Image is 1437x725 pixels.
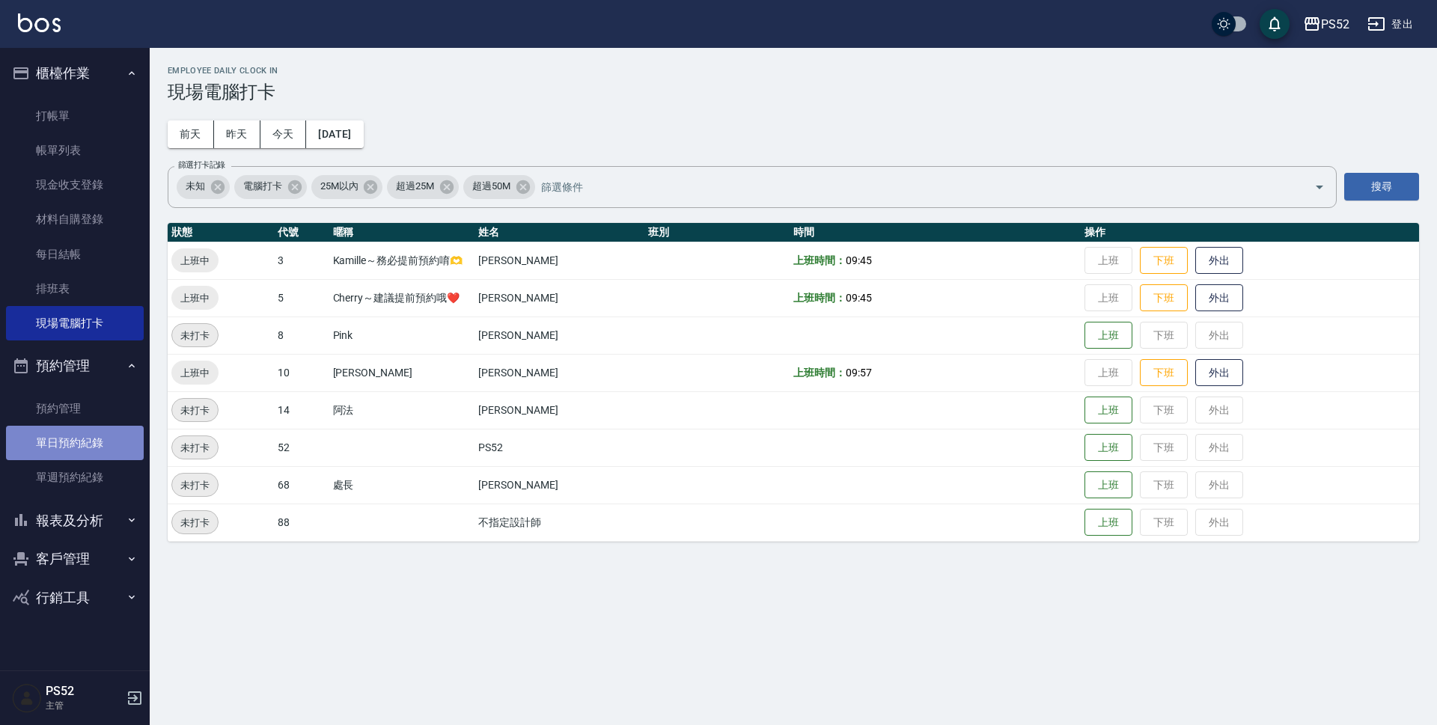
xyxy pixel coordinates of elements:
td: [PERSON_NAME] [475,466,644,504]
button: [DATE] [306,120,363,148]
button: 報表及分析 [6,501,144,540]
div: 電腦打卡 [234,175,307,199]
th: 暱稱 [329,223,475,242]
td: 88 [274,504,329,541]
span: 上班中 [171,253,219,269]
button: 下班 [1140,284,1188,312]
div: 超過50M [463,175,535,199]
th: 時間 [790,223,1081,242]
th: 班別 [644,223,790,242]
button: 預約管理 [6,346,144,385]
th: 狀態 [168,223,274,242]
td: 不指定設計師 [475,504,644,541]
a: 單日預約紀錄 [6,426,144,460]
span: 未打卡 [172,328,218,343]
button: PS52 [1297,9,1355,40]
td: PS52 [475,429,644,466]
h2: Employee Daily Clock In [168,66,1419,76]
th: 姓名 [475,223,644,242]
td: [PERSON_NAME] [475,279,644,316]
img: Person [12,683,42,713]
button: 客戶管理 [6,539,144,578]
td: [PERSON_NAME] [475,242,644,279]
button: 下班 [1140,247,1188,275]
td: [PERSON_NAME] [329,354,475,391]
b: 上班時間： [793,367,846,379]
button: 昨天 [214,120,260,148]
td: 10 [274,354,329,391]
div: 未知 [177,175,230,199]
td: 14 [274,391,329,429]
span: 上班中 [171,290,219,306]
button: 登出 [1361,10,1419,38]
td: [PERSON_NAME] [475,391,644,429]
span: 09:45 [846,292,872,304]
img: Logo [18,13,61,32]
button: 行銷工具 [6,578,144,617]
td: 68 [274,466,329,504]
span: 超過50M [463,179,519,194]
span: 25M以內 [311,179,367,194]
div: 25M以內 [311,175,383,199]
button: 外出 [1195,284,1243,312]
button: 櫃檯作業 [6,54,144,93]
td: 3 [274,242,329,279]
td: Kamille～務必提前預約唷🫶 [329,242,475,279]
a: 每日結帳 [6,237,144,272]
span: 未打卡 [172,403,218,418]
button: Open [1308,175,1331,199]
h5: PS52 [46,684,122,699]
b: 上班時間： [793,254,846,266]
button: 前天 [168,120,214,148]
h3: 現場電腦打卡 [168,82,1419,103]
button: 上班 [1084,509,1132,536]
span: 未知 [177,179,214,194]
td: [PERSON_NAME] [475,354,644,391]
button: 上班 [1084,397,1132,424]
a: 打帳單 [6,99,144,133]
button: 上班 [1084,322,1132,349]
td: 8 [274,316,329,354]
a: 排班表 [6,272,144,306]
td: 5 [274,279,329,316]
button: save [1260,9,1290,39]
button: 搜尋 [1344,173,1419,201]
button: 今天 [260,120,307,148]
button: 下班 [1140,359,1188,387]
b: 上班時間： [793,292,846,304]
td: 阿法 [329,391,475,429]
span: 電腦打卡 [234,179,291,194]
a: 現金收支登錄 [6,168,144,202]
div: PS52 [1321,15,1349,34]
td: Pink [329,316,475,354]
span: 09:45 [846,254,872,266]
th: 代號 [274,223,329,242]
div: 超過25M [387,175,459,199]
a: 單週預約紀錄 [6,460,144,495]
span: 未打卡 [172,515,218,530]
span: 未打卡 [172,477,218,493]
th: 操作 [1081,223,1419,242]
a: 帳單列表 [6,133,144,168]
a: 現場電腦打卡 [6,306,144,340]
button: 上班 [1084,434,1132,462]
p: 主管 [46,699,122,712]
a: 材料自購登錄 [6,202,144,236]
td: 52 [274,429,329,466]
button: 上班 [1084,471,1132,499]
span: 上班中 [171,365,219,381]
td: 處長 [329,466,475,504]
span: 未打卡 [172,440,218,456]
a: 預約管理 [6,391,144,426]
span: 超過25M [387,179,443,194]
button: 外出 [1195,247,1243,275]
label: 篩選打卡記錄 [178,159,225,171]
span: 09:57 [846,367,872,379]
input: 篩選條件 [537,174,1288,200]
td: Cherry～建議提前預約哦❤️ [329,279,475,316]
td: [PERSON_NAME] [475,316,644,354]
button: 外出 [1195,359,1243,387]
